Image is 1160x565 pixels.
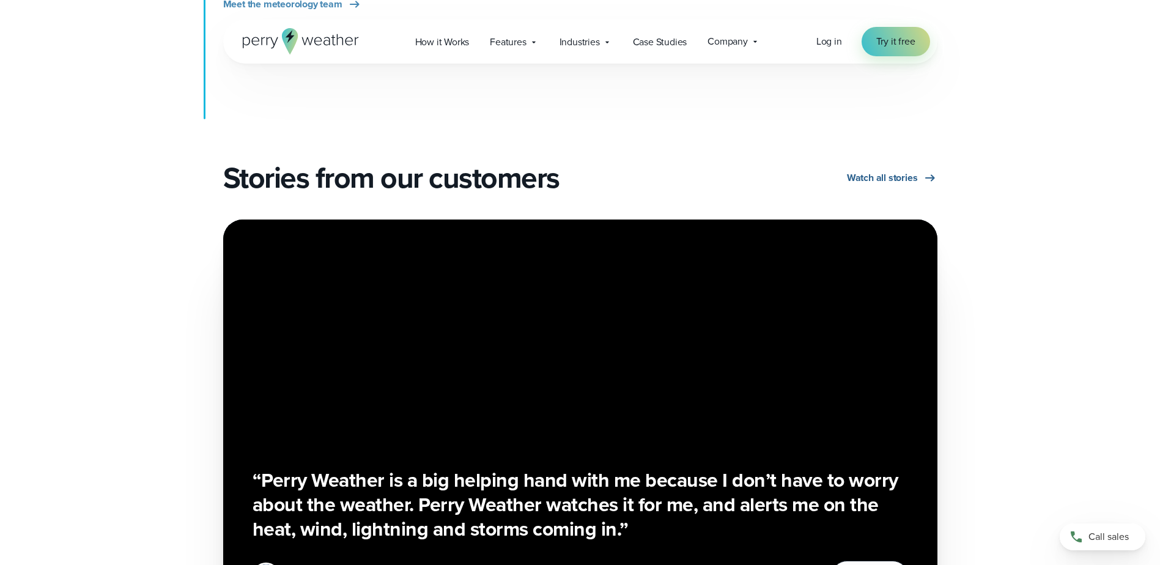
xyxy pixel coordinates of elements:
span: Log in [816,34,842,48]
h2: Stories from our customers [223,161,573,195]
span: Try it free [876,34,915,49]
span: Watch all stories [847,171,918,185]
a: Case Studies [622,29,698,54]
a: Log in [816,34,842,49]
a: Try it free [862,27,930,56]
a: Watch all stories [847,171,937,185]
span: Industries [560,35,600,50]
span: Case Studies [633,35,687,50]
span: How it Works [415,35,470,50]
h3: “Perry Weather is a big helping hand with me because I don’t have to worry about the weather. Per... [253,468,908,541]
a: How it Works [405,29,480,54]
a: Call sales [1060,523,1145,550]
span: Company [707,34,748,49]
span: Call sales [1088,530,1129,544]
span: Features [490,35,526,50]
